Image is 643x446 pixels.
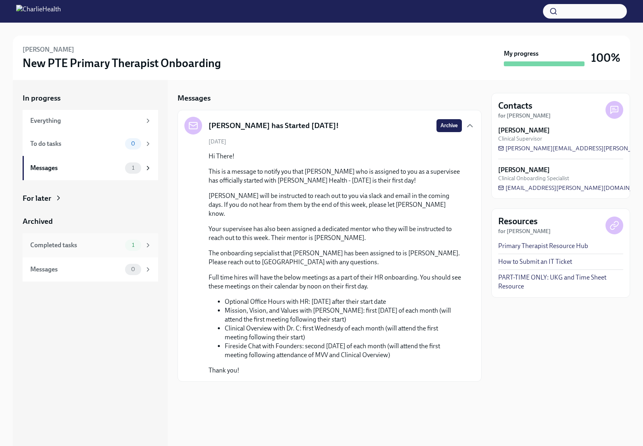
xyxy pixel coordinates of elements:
p: Full time hires will have the below meetings as a part of their HR onboarding. You should see the... [209,273,462,291]
span: Clinical Supervisor [498,135,542,143]
p: Hi There! [209,152,462,161]
button: Archive [436,119,462,132]
a: In progress [23,93,158,103]
div: Everything [30,116,141,125]
span: 0 [126,266,140,272]
div: Messages [30,265,122,274]
span: 0 [126,141,140,147]
strong: My progress [504,49,539,58]
li: Fireside Chat with Founders: second [DATE] of each month (will attend the first meeting following... [225,342,462,360]
div: To do tasks [30,139,122,148]
span: 1 [127,242,139,248]
div: Messages [30,164,122,173]
a: Archived [23,216,158,227]
p: This is a message to notify you that [PERSON_NAME] who is assigned to you as a supervisee has off... [209,167,462,185]
a: Everything [23,110,158,132]
h5: [PERSON_NAME] has Started [DATE]! [209,120,339,131]
h3: 100% [591,50,620,65]
a: Messages0 [23,257,158,282]
a: Messages1 [23,156,158,180]
img: CharlieHealth [16,5,61,18]
a: How to Submit an IT Ticket [498,257,572,266]
p: Thank you! [209,366,462,375]
span: Archive [440,122,458,130]
strong: [PERSON_NAME] [498,126,550,135]
strong: for [PERSON_NAME] [498,112,551,119]
div: For later [23,193,51,204]
h4: Resources [498,215,538,227]
div: Completed tasks [30,241,122,250]
p: The onboarding sepcialist that [PERSON_NAME] has been assigned to is [PERSON_NAME]. Please reach ... [209,249,462,267]
h3: New PTE Primary Therapist Onboarding [23,56,221,70]
a: For later [23,193,158,204]
strong: [PERSON_NAME] [498,166,550,175]
a: Primary Therapist Resource Hub [498,242,588,250]
a: Completed tasks1 [23,233,158,257]
span: Clinical Onboarding Specialist [498,175,569,182]
h6: [PERSON_NAME] [23,45,74,54]
a: PART-TIME ONLY: UKG and Time Sheet Resource [498,273,623,291]
span: 1 [127,165,139,171]
span: [DATE] [209,138,226,145]
strong: for [PERSON_NAME] [498,228,551,235]
li: Optional Office Hours with HR: [DATE] after their start date [225,297,462,306]
li: Clinical Overview with Dr. C: first Wednesdy of each month (will attend the first meeting followi... [225,324,462,342]
a: To do tasks0 [23,132,158,156]
li: Mission, Vision, and Values with [PERSON_NAME]: first [DATE] of each month (will attend the first... [225,306,462,324]
p: [PERSON_NAME] will be instructed to reach out to you via slack and email in the coming days. If y... [209,191,462,218]
h5: Messages [177,93,211,103]
h4: Contacts [498,100,532,112]
p: Your supervisee has also been assigned a dedicated mentor who they will be instructed to reach ou... [209,225,462,242]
